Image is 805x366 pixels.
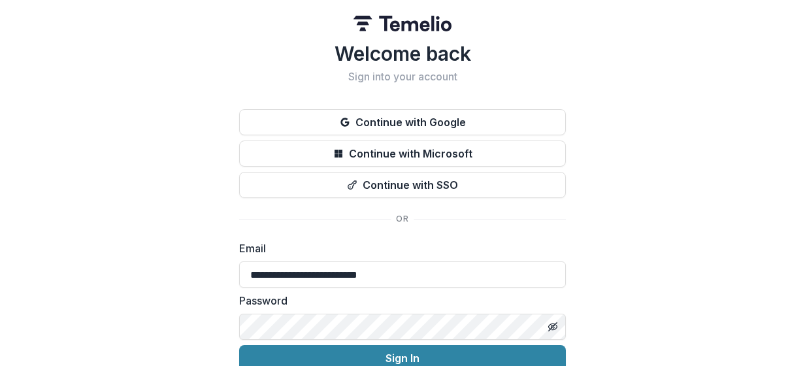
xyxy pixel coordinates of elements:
[239,241,558,256] label: Email
[239,42,566,65] h1: Welcome back
[239,172,566,198] button: Continue with SSO
[239,293,558,308] label: Password
[239,71,566,83] h2: Sign into your account
[542,316,563,337] button: Toggle password visibility
[353,16,452,31] img: Temelio
[239,109,566,135] button: Continue with Google
[239,141,566,167] button: Continue with Microsoft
